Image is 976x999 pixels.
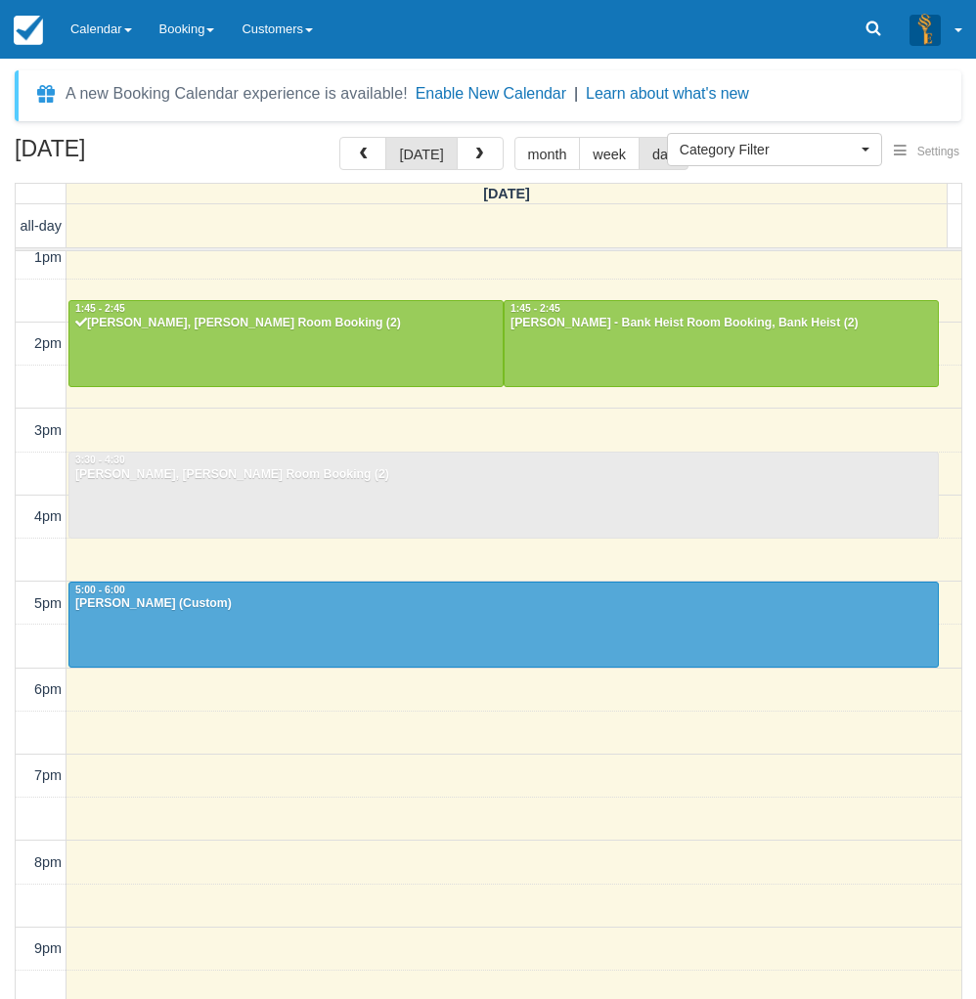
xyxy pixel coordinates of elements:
[34,595,62,611] span: 5pm
[917,145,959,158] span: Settings
[909,14,941,45] img: A3
[68,582,939,668] a: 5:00 - 6:00[PERSON_NAME] (Custom)
[579,137,640,170] button: week
[34,681,62,697] span: 6pm
[639,137,688,170] button: day
[34,335,62,351] span: 2pm
[34,767,62,783] span: 7pm
[74,467,933,483] div: [PERSON_NAME], [PERSON_NAME] Room Booking (2)
[416,84,566,104] button: Enable New Calendar
[882,138,971,166] button: Settings
[75,303,125,314] span: 1:45 - 2:45
[34,508,62,524] span: 4pm
[75,585,125,595] span: 5:00 - 6:00
[15,137,262,173] h2: [DATE]
[504,300,939,386] a: 1:45 - 2:45[PERSON_NAME] - Bank Heist Room Booking, Bank Heist (2)
[680,140,857,159] span: Category Filter
[667,133,882,166] button: Category Filter
[510,316,933,331] div: [PERSON_NAME] - Bank Heist Room Booking, Bank Heist (2)
[21,218,62,234] span: all-day
[14,16,43,45] img: checkfront-main-nav-mini-logo.png
[586,85,749,102] a: Learn about what's new
[68,452,939,538] a: 3:30 - 4:30[PERSON_NAME], [PERSON_NAME] Room Booking (2)
[75,455,125,465] span: 3:30 - 4:30
[510,303,560,314] span: 1:45 - 2:45
[34,940,62,956] span: 9pm
[34,422,62,438] span: 3pm
[514,137,581,170] button: month
[574,85,578,102] span: |
[74,596,933,612] div: [PERSON_NAME] (Custom)
[34,854,62,870] span: 8pm
[68,300,504,386] a: 1:45 - 2:45[PERSON_NAME], [PERSON_NAME] Room Booking (2)
[34,249,62,265] span: 1pm
[66,82,408,106] div: A new Booking Calendar experience is available!
[74,316,498,331] div: [PERSON_NAME], [PERSON_NAME] Room Booking (2)
[385,137,457,170] button: [DATE]
[483,186,530,201] span: [DATE]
